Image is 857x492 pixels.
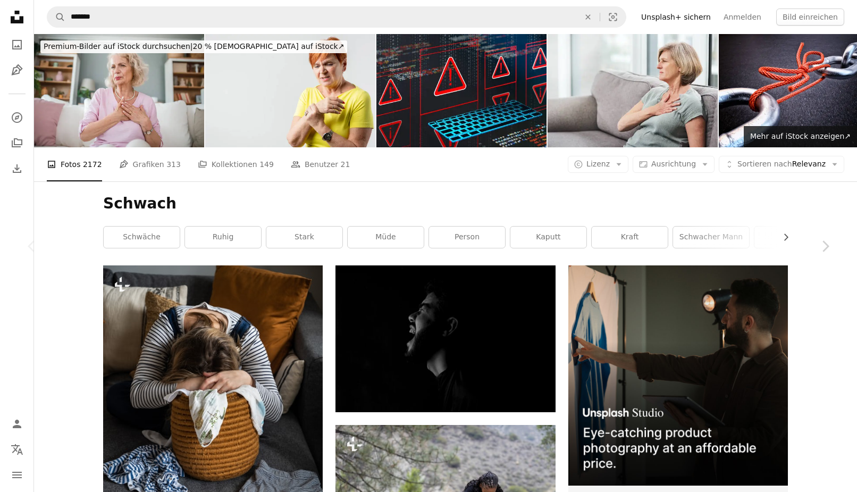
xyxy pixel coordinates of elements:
button: Sprache [6,439,28,460]
span: 20 % [DEMOGRAPHIC_DATA] auf iStock ↗ [44,42,344,51]
a: Weiter [793,195,857,297]
span: Ausrichtung [651,160,696,168]
button: Sortieren nachRelevanz [719,156,844,173]
button: Visuelle Suche [600,7,626,27]
button: Ausrichtung [633,156,715,173]
a: Schwäche [104,227,180,248]
button: Bild einreichen [776,9,844,26]
span: Lizenz [586,160,610,168]
span: Sortieren nach [737,160,792,168]
a: Anmelden / Registrieren [6,413,28,435]
span: 313 [166,159,181,170]
a: Eine Frau liegt auf einer Couch mit dem Kopf in einem Korb [103,416,323,426]
form: Finden Sie Bildmaterial auf der ganzen Webseite [47,6,626,28]
img: Brustschmerzen geben Anlass zur Sorge [548,34,718,147]
button: Menü [6,464,28,486]
span: 149 [259,159,274,170]
button: Löschen [576,7,600,27]
a: Premium-Bilder auf iStock durchsuchen|20 % [DEMOGRAPHIC_DATA] auf iStock↗ [34,34,354,60]
button: Liste nach rechts verschieben [776,227,788,248]
a: Kollektionen 149 [198,147,274,181]
a: Benutzer 21 [291,147,350,181]
a: Kollektionen [6,132,28,154]
a: Grafiken [6,60,28,81]
a: Unsplash+ sichern [635,9,717,26]
a: Grafiken 313 [119,147,181,181]
a: Fotos [6,34,28,55]
img: Woman suffering from wrist pain, numbness, or Carpal tunnel syndrome hand holding her ache joint [205,34,375,147]
h1: Schwach [103,194,788,213]
span: Premium-Bilder auf iStock durchsuchen | [44,42,193,51]
a: müde [348,227,424,248]
a: Ein Mann mit Bart steht im Dunkeln [335,333,555,343]
a: Person [429,227,505,248]
a: krank [754,227,830,248]
button: Unsplash suchen [47,7,65,27]
a: Bisherige Downloads [6,158,28,179]
a: Schwacher Mann [673,227,749,248]
button: Lizenz [568,156,628,173]
a: Anmelden [717,9,768,26]
img: Abstrakte Warnung vor einem erkannten Malware-Programm [376,34,547,147]
a: kaputt [510,227,586,248]
a: ruhig [185,227,261,248]
a: Stark [266,227,342,248]
a: Kraft [592,227,668,248]
span: 21 [341,159,350,170]
a: Entdecken [6,107,28,128]
span: Relevanz [737,159,826,170]
img: Ältere Frau, die unter Brustschmerzen leidet, während sie zu Hause auf dem Sofa sitzt [34,34,204,147]
a: Mehr auf iStock anzeigen↗ [744,126,857,147]
img: Ein Mann mit Bart steht im Dunkeln [335,265,555,412]
span: Mehr auf iStock anzeigen ↗ [750,132,851,140]
img: file-1715714098234-25b8b4e9d8faimage [568,265,788,485]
